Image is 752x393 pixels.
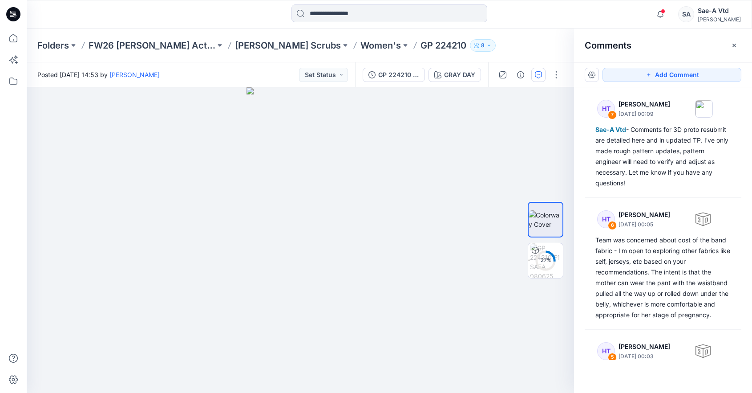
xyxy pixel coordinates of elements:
[619,110,670,119] p: [DATE] 00:09
[597,342,615,360] div: HT
[595,235,731,320] div: Team was concerned about cost of the band fabric - I'm open to exploring other fabrics like self,...
[619,99,670,110] p: [PERSON_NAME]
[608,353,617,362] div: 5
[585,40,631,51] h2: Comments
[595,126,626,133] span: Sae-A Vtd
[698,16,741,23] div: [PERSON_NAME]
[360,39,401,52] a: Women's
[602,68,741,82] button: Add Comment
[678,6,694,22] div: SA
[235,39,341,52] a: [PERSON_NAME] Scrubs
[608,221,617,230] div: 6
[619,352,670,361] p: [DATE] 00:03
[619,341,670,352] p: [PERSON_NAME]
[378,70,419,80] div: GP 224210 F1 TD COMMENTS [DATE]
[530,243,563,278] img: GP 224210 F1 SAEA 080625 GRAY DAY
[597,100,615,118] div: HT
[619,209,670,220] p: [PERSON_NAME]
[619,220,670,229] p: [DATE] 00:05
[429,68,481,82] button: GRAY DAY
[37,39,69,52] a: Folders
[529,210,562,229] img: Colorway Cover
[363,68,425,82] button: GP 224210 F1 TD COMMENTS [DATE]
[247,87,354,393] img: eyJhbGciOiJIUzI1NiIsImtpZCI6IjAiLCJzbHQiOiJzZXMiLCJ0eXAiOiJKV1QifQ.eyJkYXRhIjp7InR5cGUiOiJzdG9yYW...
[597,210,615,228] div: HT
[608,111,617,119] div: 7
[37,70,160,79] span: Posted [DATE] 14:53 by
[481,41,485,50] p: 8
[535,257,556,264] div: 27 %
[698,5,741,16] div: Sae-A Vtd
[89,39,215,52] a: FW26 [PERSON_NAME] Activewear
[444,70,475,80] div: GRAY DAY
[595,124,731,188] div: - Comments for 3D proto resubmit are detailed here and in updated TP. I've only made rough patter...
[420,39,466,52] p: GP 224210
[109,71,160,78] a: [PERSON_NAME]
[513,68,528,82] button: Details
[470,39,496,52] button: 8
